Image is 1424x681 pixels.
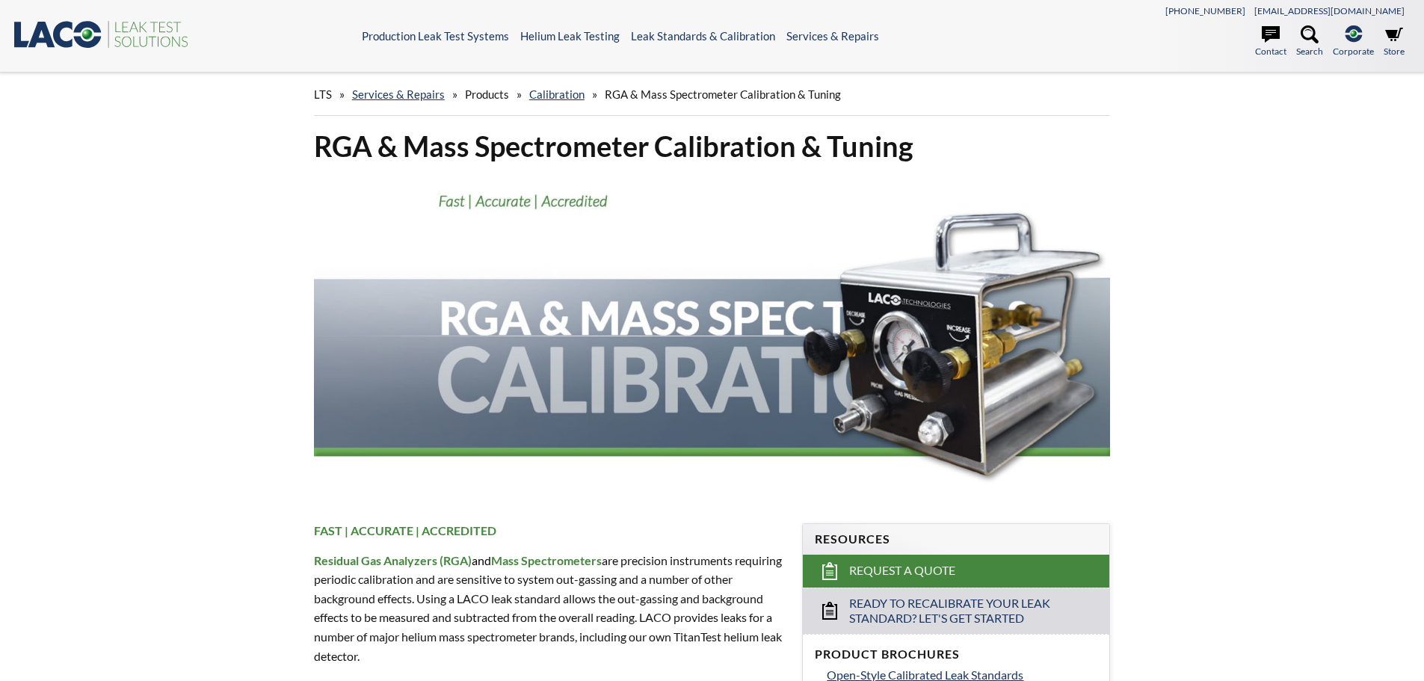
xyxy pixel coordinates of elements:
[314,176,1111,495] img: RGA & Mass Spec Calibration header
[314,551,785,666] p: are precision instruments requiring periodic calibration and are sensitive to system out-gassing ...
[362,29,509,43] a: Production Leak Test Systems
[1254,5,1405,16] a: [EMAIL_ADDRESS][DOMAIN_NAME]
[314,87,332,101] span: LTS
[1165,5,1245,16] a: [PHONE_NUMBER]
[491,553,602,567] strong: Mass Spectrometers
[631,29,775,43] a: Leak Standards & Calibration
[1255,25,1286,58] a: Contact
[314,523,496,537] strong: FAST | ACCURATE | ACCREDITED
[465,87,509,101] span: Products
[529,87,585,101] a: Calibration
[314,128,1111,164] h1: RGA & Mass Spectrometer Calibration & Tuning
[815,647,1097,662] h4: Product Brochures
[815,531,1097,547] h4: Resources
[803,555,1109,588] a: Request a Quote
[803,588,1109,635] a: Ready to Recalibrate Your Leak Standard? Let's Get Started
[786,29,879,43] a: Services & Repairs
[1384,25,1405,58] a: Store
[849,563,955,579] span: Request a Quote
[472,553,491,567] span: and
[605,87,841,101] span: RGA & Mass Spectrometer Calibration & Tuning
[352,87,445,101] a: Services & Repairs
[1333,44,1374,58] span: Corporate
[520,29,620,43] a: Helium Leak Testing
[314,553,472,567] strong: Residual Gas Analyzers (RGA)
[314,73,1111,116] div: » » » »
[849,596,1065,627] span: Ready to Recalibrate Your Leak Standard? Let's Get Started
[1296,25,1323,58] a: Search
